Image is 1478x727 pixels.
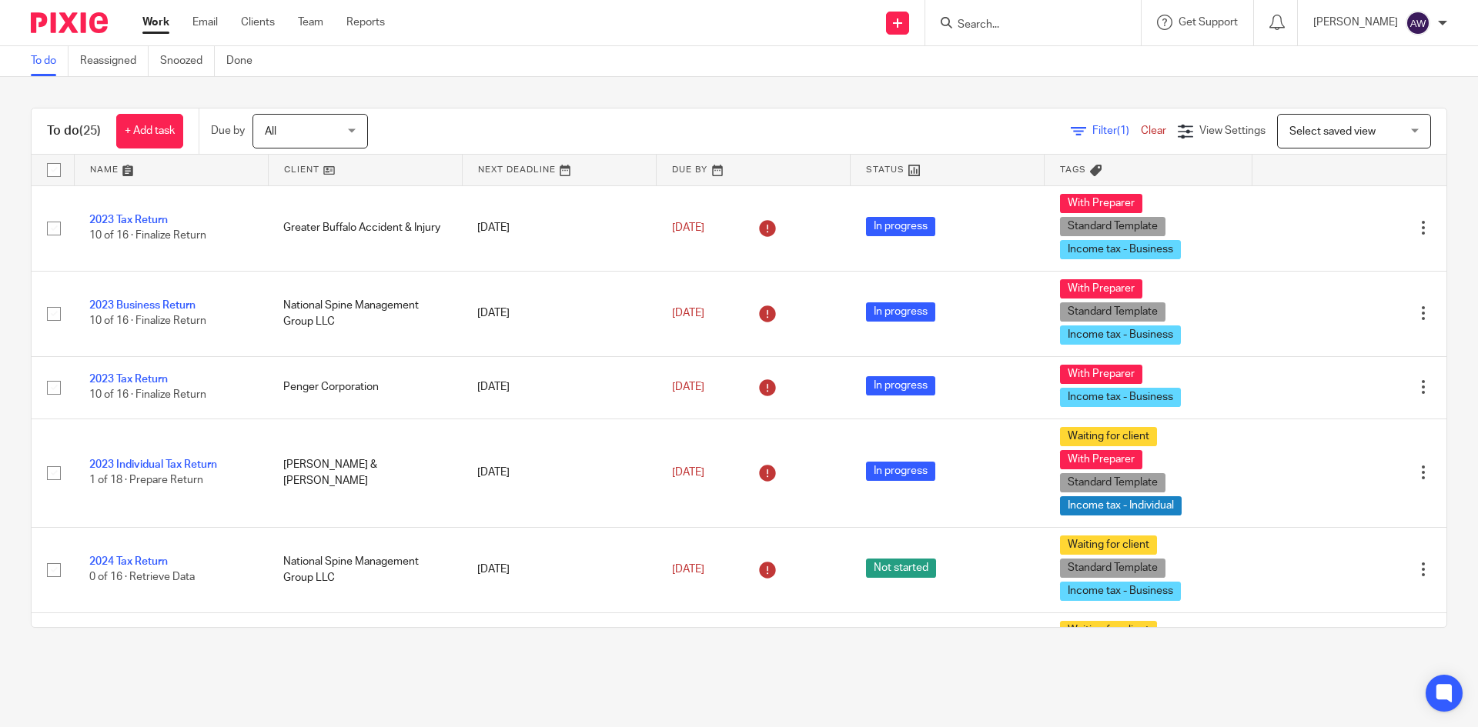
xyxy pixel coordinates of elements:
span: [DATE] [672,564,704,575]
span: [DATE] [672,467,704,478]
span: Waiting for client [1060,535,1157,555]
a: 2024 Tax Return [89,556,168,567]
span: With Preparer [1060,365,1142,384]
a: Reassigned [80,46,149,76]
td: [DATE] [462,419,656,527]
span: 0 of 16 · Retrieve Data [89,572,195,583]
a: Team [298,15,323,30]
span: In progress [866,302,935,322]
span: Income tax - Individual [1060,496,1182,515]
span: All [265,126,276,137]
span: Standard Template [1060,559,1165,578]
span: View Settings [1199,125,1266,136]
td: [DATE] [462,271,656,356]
h1: To do [47,123,101,139]
span: Income tax - Business [1060,582,1181,601]
input: Search [956,18,1095,32]
span: Standard Template [1060,302,1165,322]
span: 10 of 16 · Finalize Return [89,231,206,242]
a: Clients [241,15,275,30]
img: svg%3E [1406,11,1430,35]
span: (25) [79,125,101,137]
span: 10 of 16 · Finalize Return [89,390,206,401]
span: In progress [866,217,935,236]
span: In progress [866,376,935,395]
a: Clear [1141,125,1166,136]
p: Due by [211,123,245,138]
p: [PERSON_NAME] [1313,15,1398,30]
td: [DATE] [462,527,656,612]
span: In progress [866,462,935,481]
a: Work [142,15,169,30]
span: [DATE] [672,308,704,318]
span: Income tax - Business [1060,388,1181,407]
a: 2023 Tax Return [89,215,168,225]
a: Snoozed [160,46,215,76]
td: [PERSON_NAME] & [PERSON_NAME] [268,419,462,527]
span: Income tax - Business [1060,325,1181,345]
a: + Add task [116,114,183,148]
td: [DATE] [462,185,656,271]
td: [DATE] [462,356,656,419]
span: Standard Template [1060,217,1165,236]
td: Greater Buffalo Accident & Injury [268,612,462,698]
span: (1) [1117,125,1129,136]
td: National Spine Management Group LLC [268,271,462,356]
span: Waiting for client [1060,427,1157,446]
a: Email [192,15,218,30]
span: Income tax - Business [1060,240,1181,259]
a: 2023 Business Return [89,300,196,311]
a: 2023 Individual Tax Return [89,459,217,470]
td: Penger Corporation [268,356,462,419]
span: [DATE] [672,382,704,392]
span: Waiting for client [1060,621,1157,640]
a: 2023 Tax Return [89,374,168,385]
td: National Spine Management Group LLC [268,527,462,612]
a: To do [31,46,69,76]
a: Done [226,46,264,76]
td: [DATE] [462,612,656,698]
a: Reports [346,15,385,30]
span: Select saved view [1289,126,1376,137]
span: 10 of 16 · Finalize Return [89,316,206,327]
span: Tags [1060,165,1086,174]
span: Filter [1092,125,1141,136]
span: [DATE] [672,222,704,233]
span: Standard Template [1060,473,1165,492]
span: With Preparer [1060,450,1142,469]
span: Not started [866,559,936,578]
span: Get Support [1179,17,1238,28]
span: With Preparer [1060,279,1142,298]
td: Greater Buffalo Accident & Injury [268,185,462,271]
span: With Preparer [1060,194,1142,213]
img: Pixie [31,12,108,33]
span: 1 of 18 · Prepare Return [89,475,203,486]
